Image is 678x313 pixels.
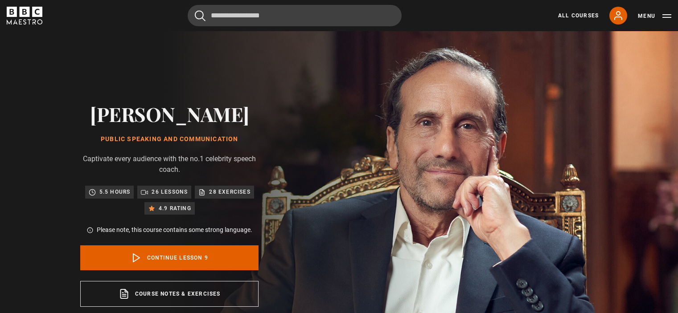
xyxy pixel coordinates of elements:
h2: [PERSON_NAME] [80,102,259,125]
button: Toggle navigation [638,12,671,20]
button: Submit the search query [195,10,205,21]
input: Search [188,5,402,26]
h1: Public Speaking and Communication [80,136,259,143]
svg: BBC Maestro [7,7,42,24]
p: Please note, this course contains some strong language. [97,225,252,235]
p: 5.5 hours [99,187,131,196]
a: Continue lesson 9 [80,245,259,270]
p: 4.9 rating [159,204,191,213]
p: Captivate every audience with the no.1 celebrity speech coach. [80,154,259,175]
a: All Courses [558,12,599,20]
a: Course notes & exercises [80,281,259,307]
p: 26 lessons [152,187,188,196]
p: 28 exercises [209,187,250,196]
